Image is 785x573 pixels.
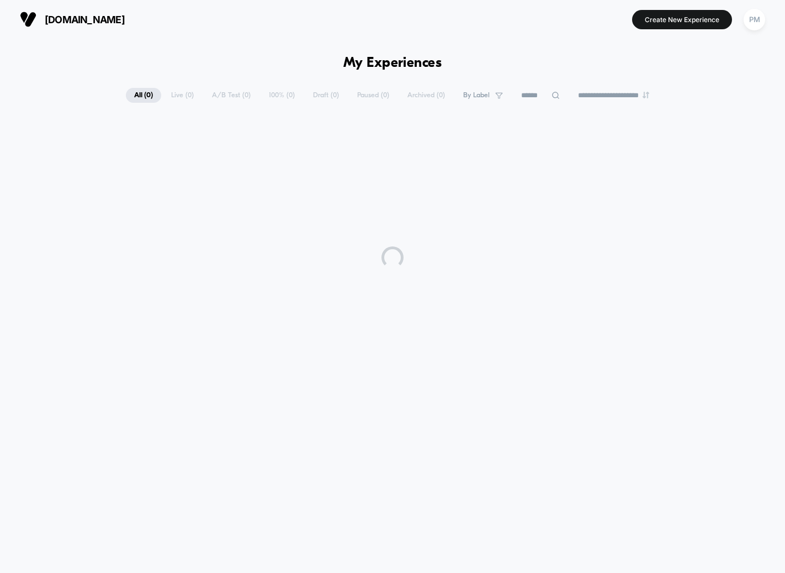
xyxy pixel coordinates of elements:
[17,10,128,28] button: [DOMAIN_NAME]
[643,92,649,98] img: end
[343,55,442,71] h1: My Experiences
[744,9,765,30] div: PM
[126,88,161,103] span: All ( 0 )
[740,8,768,31] button: PM
[20,11,36,28] img: Visually logo
[45,14,125,25] span: [DOMAIN_NAME]
[632,10,732,29] button: Create New Experience
[463,91,490,99] span: By Label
